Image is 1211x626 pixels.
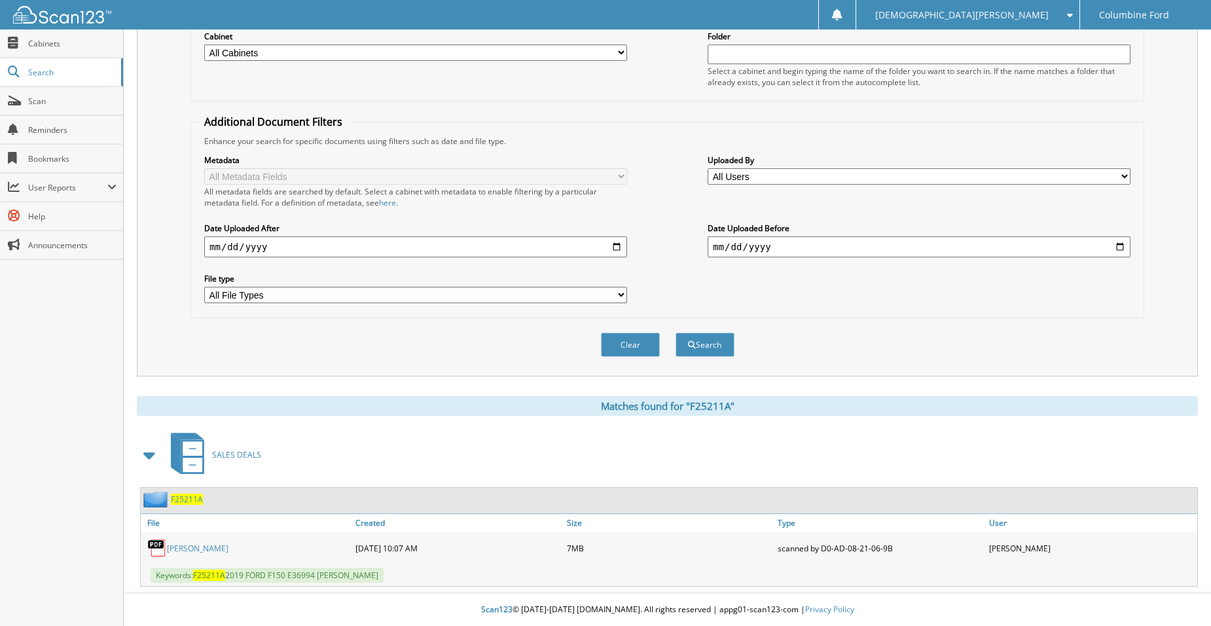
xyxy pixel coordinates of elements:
[708,155,1130,166] label: Uploaded By
[28,96,117,107] span: Scan
[28,38,117,49] span: Cabinets
[124,594,1211,626] div: © [DATE]-[DATE] [DOMAIN_NAME]. All rights reserved | appg01-scan123-com |
[28,240,117,251] span: Announcements
[151,568,384,583] span: Keywords: 2019 FORD F150 E36994 [PERSON_NAME]
[601,333,660,357] button: Clear
[193,570,225,581] span: F25211A
[204,31,627,42] label: Cabinet
[708,65,1130,88] div: Select a cabinet and begin typing the name of the folder you want to search in. If the name match...
[708,236,1130,257] input: end
[137,396,1198,416] div: Matches found for "F25211A"
[774,514,986,532] a: Type
[481,604,513,615] span: Scan123
[708,31,1130,42] label: Folder
[13,6,111,24] img: scan123-logo-white.svg
[198,115,349,129] legend: Additional Document Filters
[171,494,203,505] a: F25211A
[147,538,167,558] img: PDF.png
[204,236,627,257] input: start
[352,535,564,561] div: [DATE] 10:07 AM
[143,491,171,507] img: folder2.png
[564,514,775,532] a: Size
[141,514,352,532] a: File
[564,535,775,561] div: 7MB
[204,273,627,284] label: File type
[28,124,117,136] span: Reminders
[986,514,1197,532] a: User
[28,67,115,78] span: Search
[708,223,1130,234] label: Date Uploaded Before
[28,211,117,222] span: Help
[198,136,1137,147] div: Enhance your search for specific documents using filters such as date and file type.
[352,514,564,532] a: Created
[805,604,854,615] a: Privacy Policy
[28,153,117,164] span: Bookmarks
[204,223,627,234] label: Date Uploaded After
[204,155,627,166] label: Metadata
[875,11,1049,19] span: [DEMOGRAPHIC_DATA][PERSON_NAME]
[28,182,107,193] span: User Reports
[986,535,1197,561] div: [PERSON_NAME]
[167,543,228,554] a: [PERSON_NAME]
[774,535,986,561] div: scanned by D0-AD-08-21-06-9B
[1146,563,1211,626] iframe: Chat Widget
[676,333,734,357] button: Search
[1099,11,1169,19] span: Columbine Ford
[379,197,396,208] a: here
[212,449,261,460] span: SALES DEALS
[163,429,261,481] a: SALES DEALS
[204,186,627,208] div: All metadata fields are searched by default. Select a cabinet with metadata to enable filtering b...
